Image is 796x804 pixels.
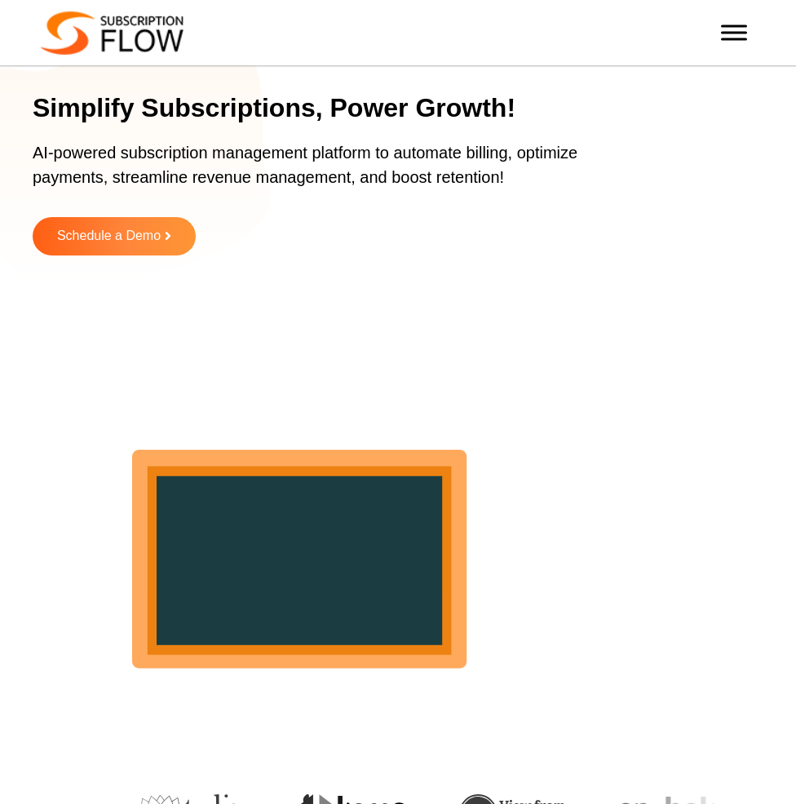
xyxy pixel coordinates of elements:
[33,91,743,124] h1: Simplify Subscriptions, Power Growth!
[33,140,587,206] p: AI-powered subscription management platform to automate billing, optimize payments, streamline re...
[33,217,196,255] a: Schedule a Demo
[721,24,747,40] button: Toggle Menu
[41,11,184,55] img: Subscriptionflow
[57,229,161,243] span: Schedule a Demo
